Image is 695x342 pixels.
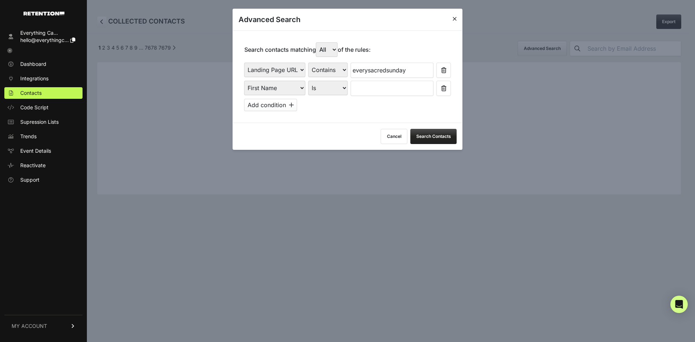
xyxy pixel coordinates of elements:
[670,296,688,313] div: Open Intercom Messenger
[20,147,51,155] span: Event Details
[4,145,83,157] a: Event Details
[20,104,49,111] span: Code Script
[4,27,83,46] a: Everything Ca... hello@everythingc...
[4,102,83,113] a: Code Script
[12,322,47,330] span: MY ACCOUNT
[410,129,457,144] button: Search Contacts
[20,29,75,37] div: Everything Ca...
[4,131,83,142] a: Trends
[20,176,39,183] span: Support
[239,14,300,25] h3: Advanced Search
[4,87,83,99] a: Contacts
[4,116,83,128] a: Supression Lists
[20,37,69,43] span: hello@everythingc...
[20,75,49,82] span: Integrations
[24,12,64,16] img: Retention.com
[381,129,408,144] button: Cancel
[20,89,42,97] span: Contacts
[20,118,59,126] span: Supression Lists
[20,162,46,169] span: Reactivate
[4,315,83,337] a: MY ACCOUNT
[4,160,83,171] a: Reactivate
[20,133,37,140] span: Trends
[4,174,83,186] a: Support
[4,58,83,70] a: Dashboard
[244,99,297,111] button: Add condition
[244,42,371,57] p: Search contacts matching of the rules:
[4,73,83,84] a: Integrations
[20,60,46,68] span: Dashboard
